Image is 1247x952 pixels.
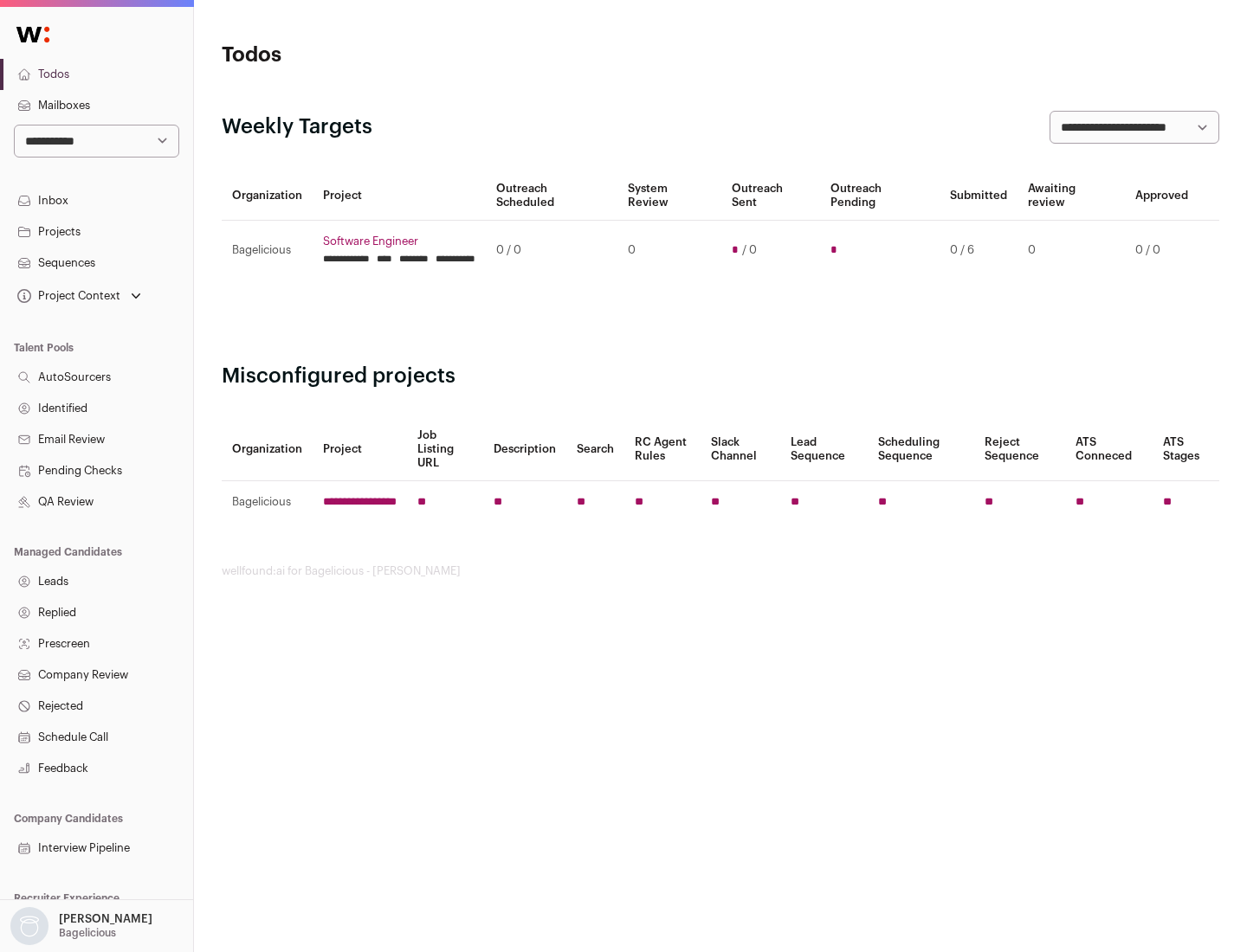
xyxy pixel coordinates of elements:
td: 0 / 6 [940,221,1018,280]
footer: wellfound:ai for Bagelicious - [PERSON_NAME] [222,564,1219,578]
td: 0 / 0 [1125,221,1199,280]
h2: Misconfigured projects [222,363,1219,390]
td: 0 [617,221,720,280]
th: Slack Channel [701,418,780,481]
img: Wellfound [7,17,59,52]
td: Bagelicious [222,481,313,524]
th: Project [313,418,407,481]
th: Approved [1125,171,1199,221]
th: Project [313,171,486,221]
td: 0 [1018,221,1125,280]
a: Software Engineer [323,235,475,248]
th: Outreach Sent [721,171,821,221]
span: / 0 [742,243,757,257]
p: [PERSON_NAME] [59,912,152,926]
th: Job Listing URL [407,418,483,481]
p: Bagelicious [59,926,116,940]
h1: Todos [222,42,554,69]
button: Open dropdown [14,284,145,308]
th: ATS Conneced [1065,418,1152,481]
th: Submitted [940,171,1018,221]
img: nopic.png [10,907,48,945]
th: System Review [617,171,720,221]
th: ATS Stages [1153,418,1219,481]
th: Scheduling Sequence [868,418,974,481]
th: Lead Sequence [780,418,868,481]
th: Outreach Scheduled [486,171,617,221]
th: Reject Sequence [974,418,1066,481]
th: Outreach Pending [820,171,939,221]
th: Organization [222,171,313,221]
div: Project Context [14,289,120,303]
th: Search [566,418,624,481]
th: Description [483,418,566,481]
td: 0 / 0 [486,221,617,280]
th: RC Agent Rules [624,418,700,481]
th: Organization [222,418,313,481]
th: Awaiting review [1018,171,1125,221]
button: Open dropdown [7,907,156,945]
h2: Weekly Targets [222,113,372,141]
td: Bagelicious [222,221,313,280]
